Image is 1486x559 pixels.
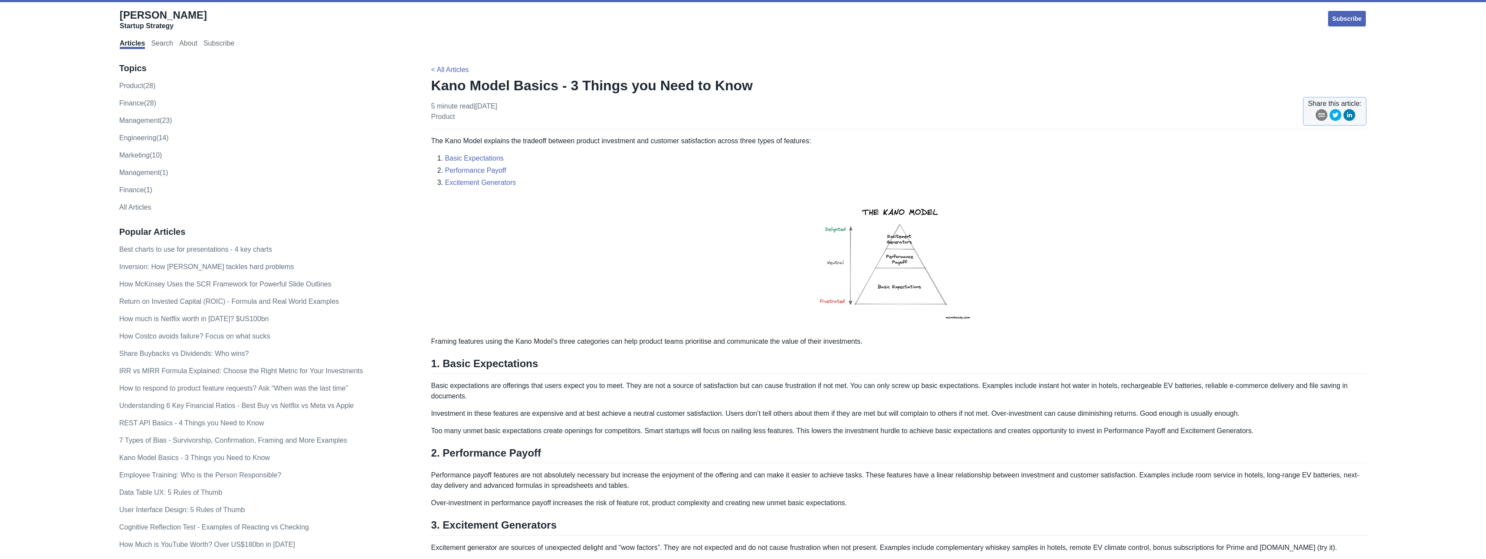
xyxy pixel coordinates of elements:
[179,39,197,49] a: About
[119,186,152,194] a: Finance(1)
[431,357,1367,374] h2: 1. Basic Expectations
[119,437,347,444] a: 7 Types of Bias - Survivorship, Confirmation, Framing and More Examples
[431,101,497,122] p: 5 minute read | [DATE]
[119,367,363,375] a: IRR vs MIRR Formula Explained: Choose the Right Metric for Your Investments
[431,447,1367,463] h2: 2. Performance Payoff
[445,167,506,174] a: Performance Payoff
[431,113,455,120] a: product
[119,99,156,107] a: finance(28)
[119,246,272,253] a: Best charts to use for presentations - 4 key charts
[119,169,168,176] a: Management(1)
[1308,99,1362,109] span: Share this article:
[1343,109,1355,124] button: linkedin
[1327,10,1367,27] a: Subscribe
[119,332,270,340] a: How Costco avoids failure? Focus on what sucks
[431,470,1367,491] p: Performance payoff features are not absolutely necessary but increase the enjoyment of the offeri...
[119,419,264,427] a: REST API Basics - 4 Things you Need to Know
[431,381,1367,401] p: Basic expectations are offerings that users expect you to meet. They are not a source of satisfac...
[445,179,516,186] a: Excitement Generators
[120,9,207,30] a: [PERSON_NAME]Startup Strategy
[119,263,294,270] a: Inversion: How [PERSON_NAME] tackles hard problems
[119,541,295,548] a: How Much is YouTube Worth? Over US$180bn in [DATE]
[120,39,145,49] a: Articles
[119,489,223,496] a: Data Table UX: 5 Rules of Thumb
[119,523,309,531] a: Cognitive Reflection Test - Examples of Reacting vs Checking
[119,204,151,211] a: All Articles
[119,385,348,392] a: How to respond to product feature requests? Ask “When was the last time”
[799,195,999,329] img: kano-model
[119,506,245,513] a: User Interface Design: 5 Rules of Thumb
[119,82,156,89] a: product(28)
[203,39,234,49] a: Subscribe
[119,134,169,141] a: engineering(14)
[119,298,339,305] a: Return on Invested Capital (ROIC) - Formula and Real World Examples
[119,315,269,322] a: How much is Netflix worth in [DATE]? $US100bn
[431,519,1367,535] h2: 3. Excitement Generators
[119,402,354,409] a: Understanding 6 Key Financial Ratios - Best Buy vs Netflix vs Meta vs Apple
[431,408,1367,419] p: Investment in these features are expensive and at best achieve a neutral customer satisfaction. U...
[1329,109,1342,124] button: twitter
[445,155,504,162] a: Basic Expectations
[120,9,207,21] span: [PERSON_NAME]
[119,454,270,461] a: Kano Model Basics - 3 Things you Need to Know
[119,227,413,237] h3: Popular Articles
[431,336,1367,347] p: Framing features using the Kano Model’s three categories can help product teams prioritise and co...
[119,350,249,357] a: Share Buybacks vs Dividends: Who wins?
[431,77,1367,94] h1: Kano Model Basics - 3 Things you Need to Know
[120,22,207,30] div: Startup Strategy
[119,151,162,159] a: marketing(10)
[431,426,1367,436] p: Too many unmet basic expectations create openings for competitors. Smart startups will focus on n...
[119,280,331,288] a: How McKinsey Uses the SCR Framework for Powerful Slide Outlines
[431,543,1367,553] p: Excitement generator are sources of unexpected delight and “wow factors”. They are not expected a...
[119,471,282,479] a: Employee Training: Who is the Person Responsible?
[151,39,173,49] a: Search
[1315,109,1328,124] button: email
[431,136,1367,146] p: The Kano Model explains the tradeoff between product investment and customer satisfaction across ...
[431,66,469,73] a: < All Articles
[119,117,172,124] a: management(23)
[431,498,1367,508] p: Over-investment in performance payoff increases the risk of feature rot, product complexity and c...
[119,63,413,74] h3: Topics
